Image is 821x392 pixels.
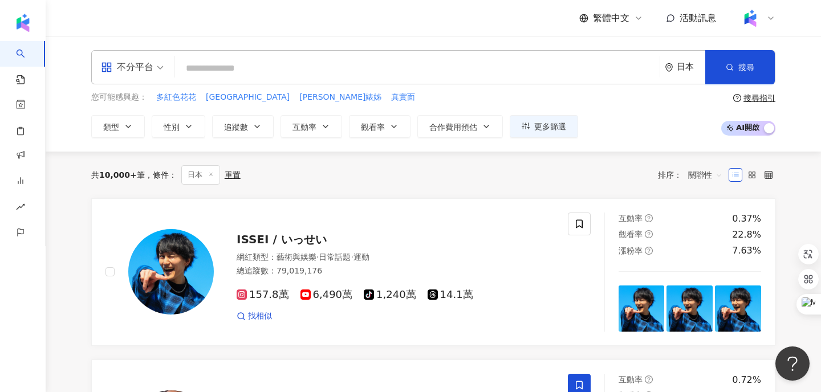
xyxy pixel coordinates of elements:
[237,232,327,246] span: ISSEI / いっせい
[619,375,643,384] span: 互動率
[205,91,290,104] button: [GEOGRAPHIC_DATA]
[732,244,761,257] div: 7.63%
[164,122,180,132] span: 性別
[680,13,716,23] span: 活動訊息
[316,252,319,262] span: ·
[299,92,381,103] span: [PERSON_NAME]婊姊
[156,92,196,103] span: 多紅色花花
[181,165,220,185] span: 日本
[364,289,416,301] span: 1,240萬
[733,94,741,102] span: question-circle
[91,198,775,346] a: KOL AvatarISSEI / いっせい網紅類型：藝術與娛樂·日常話題·運動總追蹤數：79,019,176157.8萬6,490萬1,240萬14.1萬找相似互動率question-circ...
[361,122,385,132] span: 觀看率
[705,50,775,84] button: 搜尋
[775,346,810,381] iframe: Help Scout Beacon - Open
[281,115,342,138] button: 互動率
[645,247,653,255] span: question-circle
[743,93,775,103] div: 搜尋指引
[152,115,205,138] button: 性別
[224,122,248,132] span: 追蹤數
[739,7,761,29] img: Kolr%20app%20icon%20%281%29.png
[156,91,197,104] button: 多紅色花花
[593,12,629,24] span: 繁體中文
[212,115,274,138] button: 追蹤數
[237,252,554,263] div: 網紅類型 ：
[128,229,214,315] img: KOL Avatar
[91,115,145,138] button: 類型
[619,214,643,223] span: 互動率
[248,311,272,322] span: 找相似
[619,230,643,239] span: 觀看率
[645,230,653,238] span: question-circle
[91,170,145,179] div: 共 筆
[319,252,351,262] span: 日常話題
[237,311,272,322] a: 找相似
[658,166,729,184] div: 排序：
[103,122,119,132] span: 類型
[237,266,554,277] div: 總追蹤數 ： 79,019,176
[225,170,241,179] div: 重置
[619,246,643,255] span: 漲粉率
[349,115,410,138] button: 觀看率
[101,62,112,73] span: appstore
[101,58,153,76] div: 不分平台
[206,92,290,103] span: [GEOGRAPHIC_DATA]
[732,213,761,225] div: 0.37%
[738,63,754,72] span: 搜尋
[417,115,503,138] button: 合作費用預估
[645,214,653,222] span: question-circle
[299,91,382,104] button: [PERSON_NAME]婊姊
[391,92,415,103] span: 真實面
[732,374,761,386] div: 0.72%
[645,375,653,383] span: question-circle
[16,195,25,221] span: rise
[391,91,416,104] button: 真實面
[715,285,761,332] img: post-image
[292,122,316,132] span: 互動率
[666,285,713,332] img: post-image
[429,122,477,132] span: 合作費用預估
[353,252,369,262] span: 運動
[14,14,32,32] img: logo icon
[277,252,316,262] span: 藝術與娛樂
[665,63,673,72] span: environment
[510,115,578,138] button: 更多篩選
[300,289,353,301] span: 6,490萬
[688,166,722,184] span: 關聯性
[237,289,289,301] span: 157.8萬
[351,252,353,262] span: ·
[732,228,761,241] div: 22.8%
[534,122,566,131] span: 更多篩選
[428,289,473,301] span: 14.1萬
[91,92,147,103] span: 您可能感興趣：
[145,170,177,179] span: 條件 ：
[16,41,39,85] a: search
[99,170,137,179] span: 10,000+
[677,62,705,72] div: 日本
[619,285,665,332] img: post-image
